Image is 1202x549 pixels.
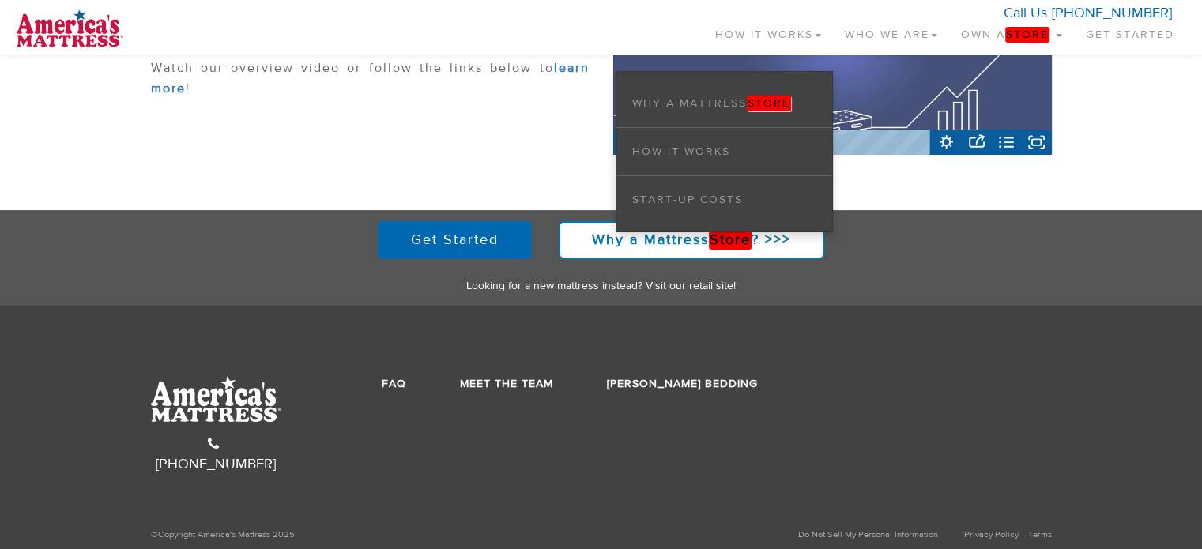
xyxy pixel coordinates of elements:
[632,145,730,159] a: How it Works
[1022,130,1052,155] button: Fullscreen
[747,96,791,111] em: Store
[156,435,276,474] a: [PHONE_NUMBER]
[151,528,295,540] span: ©Copyright America's Mattress 2025
[932,130,962,155] button: Show settings menu
[632,193,743,207] a: Start-up Costs
[382,377,406,391] a: FAQ
[1004,4,1047,22] span: Call Us
[703,8,833,55] a: How It Works
[378,221,532,259] a: Get Started
[613,130,643,155] button: Play Video
[607,377,758,391] a: [PERSON_NAME] Bedding
[592,230,791,250] strong: Why a Mattress ? >>>
[632,96,791,111] a: Why a MattressStore
[16,8,123,47] img: logo
[151,376,281,421] img: AmMat-Logo-White.svg
[460,377,553,391] a: Meet the Team
[949,8,1074,55] a: Own aStore
[1028,528,1052,540] a: Terms
[1074,8,1186,55] a: Get Started
[1005,27,1049,43] em: Store
[1052,4,1172,22] a: [PHONE_NUMBER]
[559,221,824,259] a: Why a MattressStore? >>>
[677,130,924,155] div: Playbar
[964,528,1019,540] a: Privacy Policy
[962,130,992,155] button: Open sharing menu
[151,60,590,96] a: learn more
[833,8,949,55] a: Who We Are
[780,521,955,547] a: Do Not Sell My Personal Information
[992,130,1022,155] button: Open chapters
[709,230,752,250] em: Store
[466,279,736,293] a: Looking for a new mattress instead? Visit our retail site!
